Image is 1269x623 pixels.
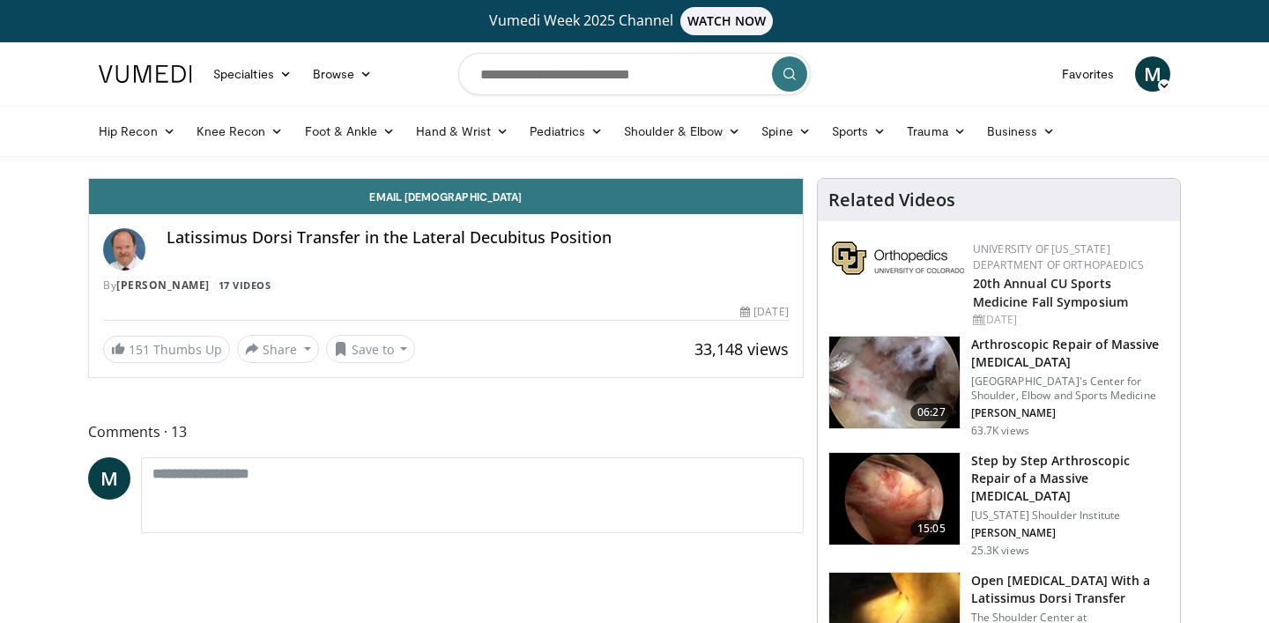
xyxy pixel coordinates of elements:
[167,228,789,248] h4: Latissimus Dorsi Transfer in the Lateral Decubitus Position
[694,338,789,360] span: 33,148 views
[326,335,416,363] button: Save to
[405,114,519,149] a: Hand & Wrist
[896,114,976,149] a: Trauma
[910,404,953,421] span: 06:27
[971,508,1169,523] p: [US_STATE] Shoulder Institute
[519,114,613,149] a: Pediatrics
[89,179,803,214] a: Email [DEMOGRAPHIC_DATA]
[212,278,277,293] a: 17 Videos
[103,278,789,293] div: By
[680,7,774,35] span: WATCH NOW
[302,56,383,92] a: Browse
[971,526,1169,540] p: [PERSON_NAME]
[237,335,319,363] button: Share
[186,114,294,149] a: Knee Recon
[829,337,960,428] img: 281021_0002_1.png.150x105_q85_crop-smart_upscale.jpg
[740,304,788,320] div: [DATE]
[829,453,960,545] img: 7cd5bdb9-3b5e-40f2-a8f4-702d57719c06.150x105_q85_crop-smart_upscale.jpg
[971,424,1029,438] p: 63.7K views
[88,457,130,500] a: M
[294,114,406,149] a: Foot & Ankle
[828,189,955,211] h4: Related Videos
[103,228,145,271] img: Avatar
[973,241,1144,272] a: University of [US_STATE] Department of Orthopaedics
[973,312,1166,328] div: [DATE]
[971,375,1169,403] p: [GEOGRAPHIC_DATA]'s Center for Shoulder, Elbow and Sports Medicine
[821,114,897,149] a: Sports
[203,56,302,92] a: Specialties
[832,241,964,275] img: 355603a8-37da-49b6-856f-e00d7e9307d3.png.150x105_q85_autocrop_double_scale_upscale_version-0.2.png
[103,336,230,363] a: 151 Thumbs Up
[101,7,1168,35] a: Vumedi Week 2025 ChannelWATCH NOW
[88,420,804,443] span: Comments 13
[613,114,751,149] a: Shoulder & Elbow
[910,520,953,538] span: 15:05
[828,336,1169,438] a: 06:27 Arthroscopic Repair of Massive [MEDICAL_DATA] [GEOGRAPHIC_DATA]'s Center for Shoulder, Elbo...
[116,278,210,293] a: [PERSON_NAME]
[973,275,1128,310] a: 20th Annual CU Sports Medicine Fall Symposium
[976,114,1066,149] a: Business
[1051,56,1124,92] a: Favorites
[971,452,1169,505] h3: Step by Step Arthroscopic Repair of a Massive [MEDICAL_DATA]
[971,544,1029,558] p: 25.3K views
[99,65,192,83] img: VuMedi Logo
[971,406,1169,420] p: [PERSON_NAME]
[751,114,820,149] a: Spine
[828,452,1169,558] a: 15:05 Step by Step Arthroscopic Repair of a Massive [MEDICAL_DATA] [US_STATE] Shoulder Institute ...
[458,53,811,95] input: Search topics, interventions
[88,114,186,149] a: Hip Recon
[971,572,1169,607] h3: Open [MEDICAL_DATA] With a Latissimus Dorsi Transfer
[971,336,1169,371] h3: Arthroscopic Repair of Massive [MEDICAL_DATA]
[129,341,150,358] span: 151
[1135,56,1170,92] a: M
